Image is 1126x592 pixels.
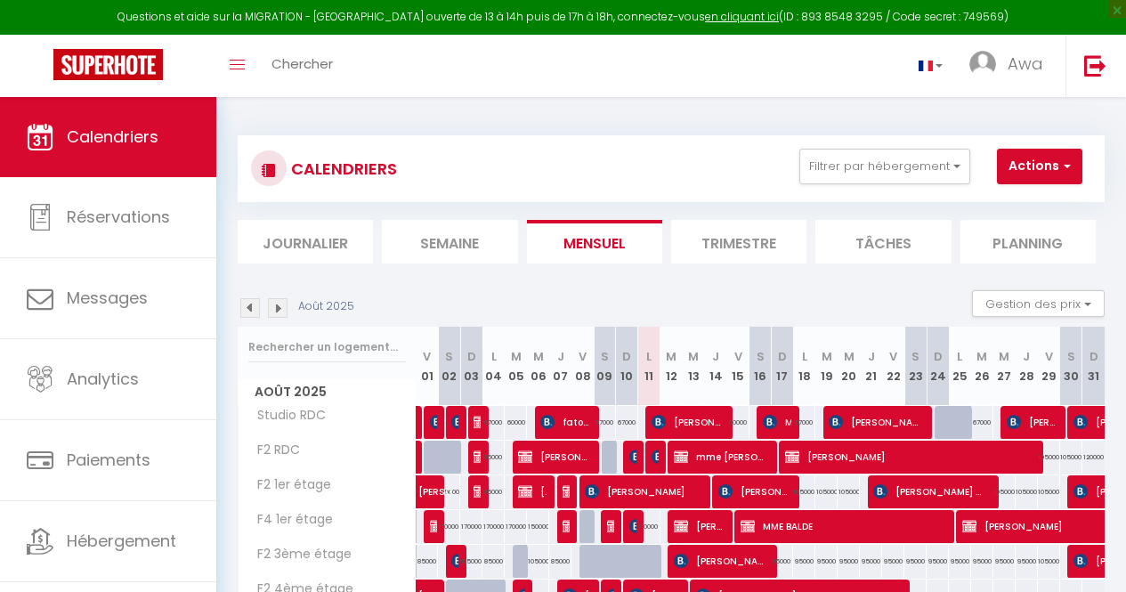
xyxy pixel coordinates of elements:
[549,545,571,578] div: 85000
[1016,327,1038,406] th: 28
[1038,327,1060,406] th: 29
[652,440,659,474] span: [PERSON_NAME]
[460,327,482,406] th: 03
[482,441,505,474] div: 85000
[579,348,587,365] abbr: V
[688,348,699,365] abbr: M
[815,545,838,578] div: 95000
[904,327,927,406] th: 23
[258,35,346,97] a: Chercher
[438,327,460,406] th: 02
[838,327,860,406] th: 20
[712,348,719,365] abbr: J
[241,545,356,564] span: F2 3ème étage
[423,348,431,365] abbr: V
[956,35,1065,97] a: ... Awa
[409,475,432,509] a: [PERSON_NAME]
[683,327,705,406] th: 13
[616,327,638,406] th: 10
[652,405,723,439] span: [PERSON_NAME]
[549,327,571,406] th: 07
[1082,327,1105,406] th: 31
[238,220,373,264] li: Journalier
[971,545,993,578] div: 95000
[417,545,439,578] div: 85000
[889,348,897,365] abbr: V
[949,545,971,578] div: 95000
[976,348,987,365] abbr: M
[993,545,1016,578] div: 95000
[563,509,570,543] span: [PERSON_NAME]
[904,545,927,578] div: 95000
[815,220,951,264] li: Tâches
[241,510,337,530] span: F4 1er étage
[1084,54,1106,77] img: logout
[430,405,437,439] span: [PERSON_NAME]
[585,474,699,508] span: [PERSON_NAME]
[438,510,460,543] div: 170000
[1016,475,1038,508] div: 105000
[741,509,940,543] span: MME BALDE
[999,348,1009,365] abbr: M
[793,327,815,406] th: 18
[417,327,439,406] th: 01
[873,474,987,508] span: [PERSON_NAME] N’[PERSON_NAME]
[616,406,638,439] div: 67000
[67,126,158,148] span: Calendriers
[882,327,904,406] th: 22
[271,54,333,73] span: Chercher
[949,327,971,406] th: 25
[772,327,794,406] th: 17
[505,510,527,543] div: 170000
[460,510,482,543] div: 170000
[527,220,662,264] li: Mensuel
[67,449,150,471] span: Paiements
[505,327,527,406] th: 05
[646,348,652,365] abbr: L
[674,509,724,543] span: [PERSON_NAME]
[882,545,904,578] div: 95000
[815,327,838,406] th: 19
[607,509,614,543] span: KINE SOW
[482,327,505,406] th: 04
[734,348,742,365] abbr: V
[705,9,779,24] a: en cliquant ici
[757,348,765,365] abbr: S
[430,509,437,543] span: [PERSON_NAME]
[67,206,170,228] span: Réservations
[844,348,855,365] abbr: M
[793,475,815,508] div: 105000
[518,474,547,508] span: [PERSON_NAME]
[241,441,308,460] span: F2 RDC
[1060,441,1082,474] div: 105000
[557,348,564,365] abbr: J
[860,327,882,406] th: 21
[1090,348,1098,365] abbr: D
[474,474,481,508] span: BARA MBOUP
[527,545,549,578] div: 105000
[799,149,970,184] button: Filtrer par hébergement
[911,348,919,365] abbr: S
[571,327,594,406] th: 08
[418,466,459,499] span: [PERSON_NAME]
[638,327,660,406] th: 11
[540,405,590,439] span: fatouma oni
[971,327,993,406] th: 26
[666,348,676,365] abbr: M
[482,545,505,578] div: 85000
[467,348,476,365] abbr: D
[934,348,943,365] abbr: D
[674,440,766,474] span: mme [PERSON_NAME]
[53,49,163,80] img: Super Booking
[1023,348,1030,365] abbr: J
[482,475,505,508] div: 95000
[660,327,683,406] th: 12
[793,406,815,439] div: 67000
[474,405,481,439] span: [PERSON_NAME]
[241,406,330,426] span: Studio RDC
[482,406,505,439] div: 67000
[409,441,418,474] a: [PERSON_NAME]
[1067,348,1075,365] abbr: S
[533,348,544,365] abbr: M
[451,544,458,578] span: [PERSON_NAME]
